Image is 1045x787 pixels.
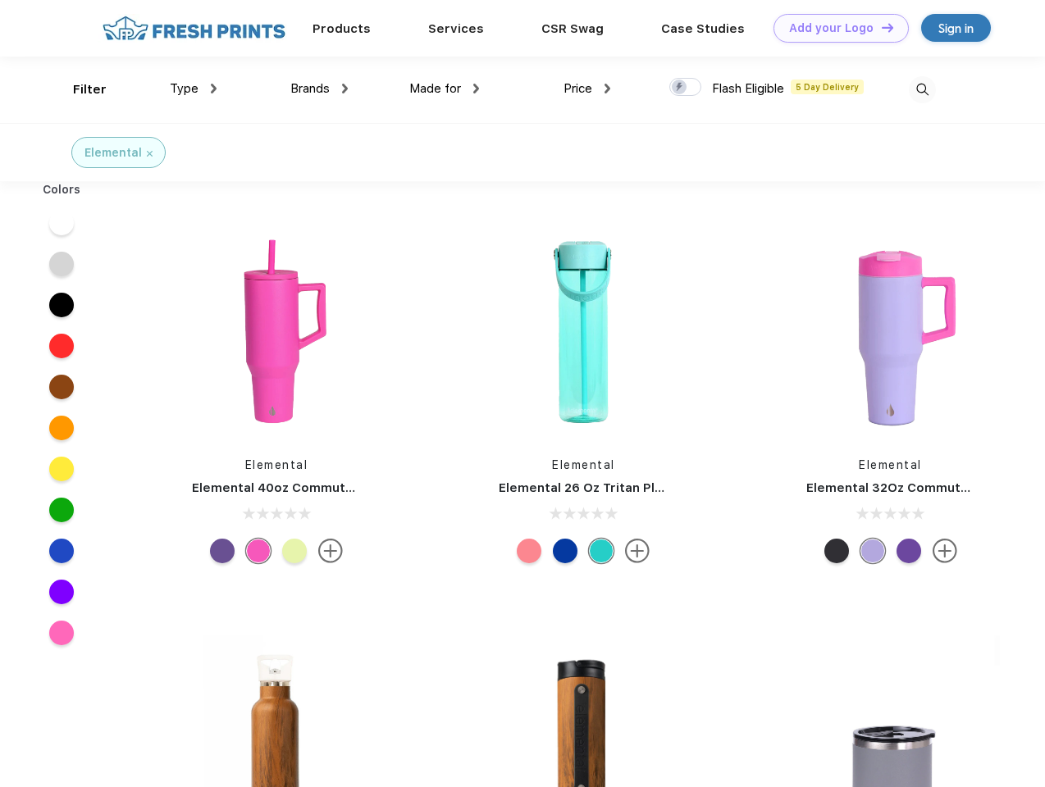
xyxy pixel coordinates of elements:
[147,151,153,157] img: filter_cancel.svg
[474,222,692,440] img: func=resize&h=266
[625,539,650,563] img: more.svg
[882,23,893,32] img: DT
[938,19,974,38] div: Sign in
[98,14,290,43] img: fo%20logo%202.webp
[860,539,885,563] div: Lilac Tie Dye
[170,81,199,96] span: Type
[428,21,484,36] a: Services
[824,539,849,563] div: Black
[245,458,308,471] a: Elemental
[859,458,922,471] a: Elemental
[909,76,936,103] img: desktop_search.svg
[791,80,864,94] span: 5 Day Delivery
[806,480,1029,495] a: Elemental 32Oz Commuter Tumbler
[589,539,614,563] div: Robin's Egg
[712,81,784,96] span: Flash Eligible
[897,539,921,563] div: Purple
[782,222,1000,440] img: func=resize&h=266
[789,21,874,35] div: Add your Logo
[192,480,414,495] a: Elemental 40oz Commuter Tumbler
[73,80,107,99] div: Filter
[318,539,343,563] img: more.svg
[313,21,371,36] a: Products
[342,84,348,93] img: dropdown.png
[552,458,615,471] a: Elemental
[921,14,991,42] a: Sign in
[499,480,770,495] a: Elemental 26 Oz Tritan Plastic Water Bottle
[933,539,957,563] img: more.svg
[167,222,386,440] img: func=resize&h=266
[211,84,217,93] img: dropdown.png
[517,539,541,563] div: Rose
[605,84,610,93] img: dropdown.png
[541,21,604,36] a: CSR Swag
[564,81,592,96] span: Price
[30,181,94,198] div: Colors
[84,144,142,161] div: Elemental
[246,539,271,563] div: Hot Pink
[210,539,235,563] div: Purple
[473,84,479,93] img: dropdown.png
[290,81,330,96] span: Brands
[282,539,307,563] div: Sage mist
[553,539,577,563] div: Aqua Waves
[409,81,461,96] span: Made for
